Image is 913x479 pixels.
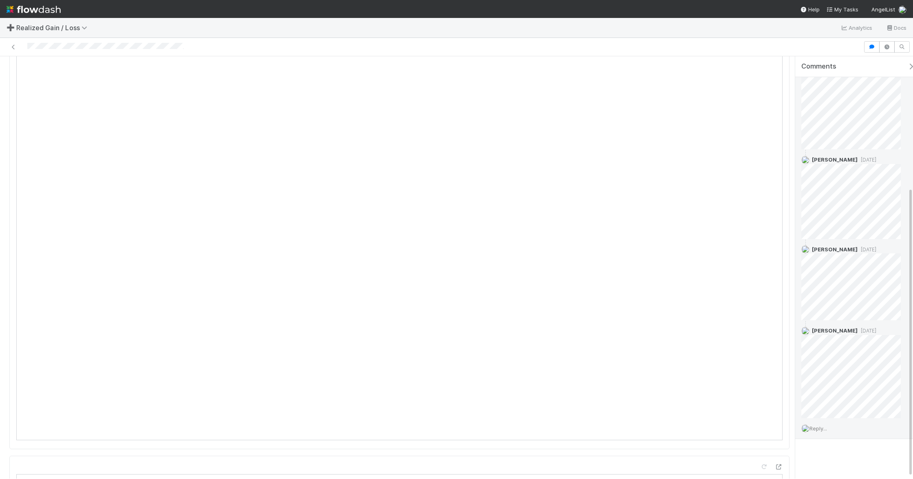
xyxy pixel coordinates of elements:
[858,157,876,163] span: [DATE]
[801,245,809,253] img: avatar_04ed6c9e-3b93-401c-8c3a-8fad1b1fc72c.png
[812,156,858,163] span: [PERSON_NAME]
[801,327,809,335] img: avatar_711f55b7-5a46-40da-996f-bc93b6b86381.png
[801,156,809,164] img: avatar_04ed6c9e-3b93-401c-8c3a-8fad1b1fc72c.png
[840,23,873,33] a: Analytics
[826,6,858,13] span: My Tasks
[801,424,809,432] img: avatar_d45d11ee-0024-4901-936f-9df0a9cc3b4e.png
[7,24,15,31] span: ➕
[7,2,61,16] img: logo-inverted-e16ddd16eac7371096b0.svg
[871,6,895,13] span: AngelList
[16,24,91,32] span: Realized Gain / Loss
[812,246,858,253] span: [PERSON_NAME]
[801,62,836,71] span: Comments
[809,425,827,432] span: Reply...
[858,246,876,253] span: [DATE]
[886,23,906,33] a: Docs
[800,5,820,13] div: Help
[812,327,858,334] span: [PERSON_NAME]
[826,5,858,13] a: My Tasks
[898,6,906,14] img: avatar_d45d11ee-0024-4901-936f-9df0a9cc3b4e.png
[858,328,876,334] span: [DATE]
